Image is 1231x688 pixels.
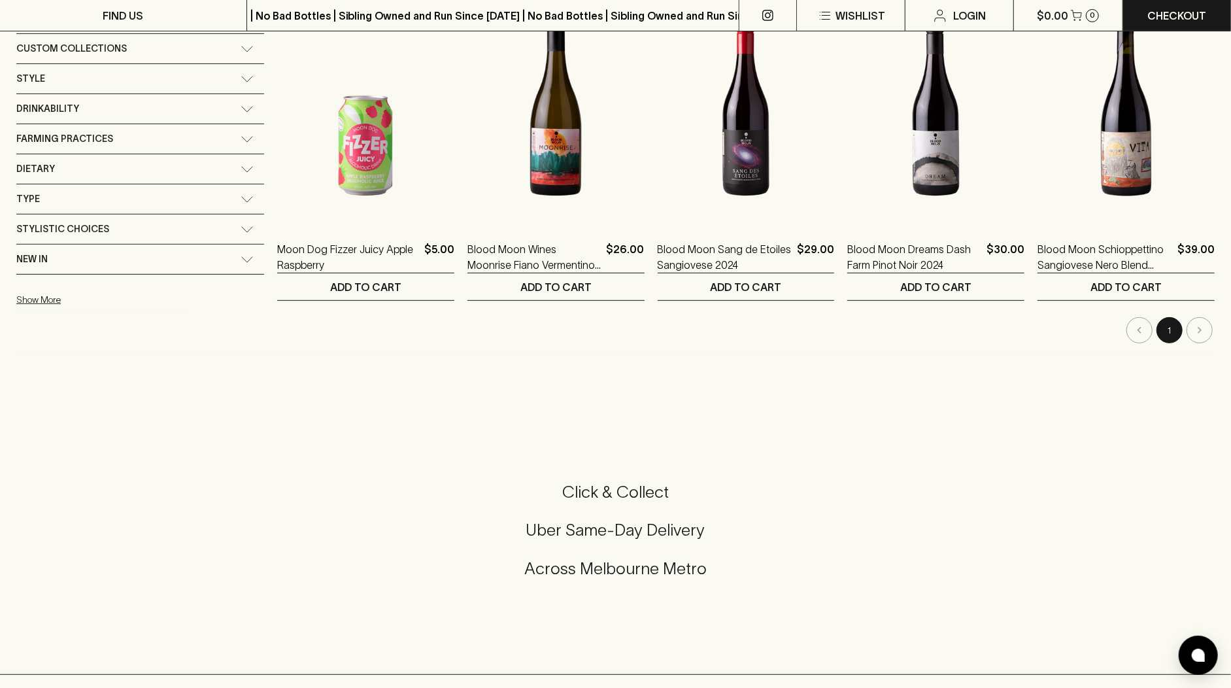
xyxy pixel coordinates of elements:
button: ADD TO CART [277,273,454,300]
p: $26.00 [607,241,645,273]
a: Blood Moon Schioppettino Sangiovese Nero Blend 2024 [1037,241,1172,273]
div: Type [16,184,264,214]
div: Stylistic Choices [16,215,264,244]
button: Show More [16,286,188,313]
a: Blood Moon Sang de Etoiles Sangiovese 2024 [658,241,792,273]
p: ADD TO CART [710,279,781,295]
h5: Click & Collect [16,481,1215,503]
span: Drinkability [16,101,79,117]
p: $5.00 [424,241,454,273]
p: Checkout [1147,8,1206,24]
span: Stylistic Choices [16,221,109,237]
a: Blood Moon Dreams Dash Farm Pinot Noir 2024 [847,241,981,273]
p: ADD TO CART [1090,279,1162,295]
button: ADD TO CART [1037,273,1215,300]
p: $30.00 [986,241,1024,273]
span: Type [16,191,40,207]
button: ADD TO CART [658,273,835,300]
button: ADD TO CART [467,273,645,300]
p: ADD TO CART [900,279,971,295]
img: bubble-icon [1192,649,1205,662]
span: Farming Practices [16,131,113,147]
a: Blood Moon Wines Moonrise Fiano Vermentino 2023 [467,241,601,273]
p: ADD TO CART [330,279,401,295]
span: Style [16,71,45,87]
span: New In [16,251,48,267]
p: $0.00 [1037,8,1068,24]
a: Moon Dog Fizzer Juicy Apple Raspberry [277,241,419,273]
button: ADD TO CART [847,273,1024,300]
div: Style [16,64,264,94]
div: Farming Practices [16,124,264,154]
h5: Across Melbourne Metro [16,558,1215,579]
div: New In [16,245,264,274]
p: Wishlist [835,8,885,24]
div: Drinkability [16,94,264,124]
h5: Uber Same-Day Delivery [16,519,1215,541]
div: Call to action block [16,429,1215,648]
div: Dietary [16,154,264,184]
p: $39.00 [1177,241,1215,273]
span: Dietary [16,161,55,177]
p: $29.00 [797,241,834,273]
p: FIND US [103,8,143,24]
span: Custom Collections [16,41,127,57]
p: ADD TO CART [520,279,592,295]
nav: pagination navigation [277,317,1215,343]
button: page 1 [1156,317,1183,343]
p: Login [953,8,986,24]
p: 0 [1090,12,1095,19]
div: Custom Collections [16,34,264,63]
